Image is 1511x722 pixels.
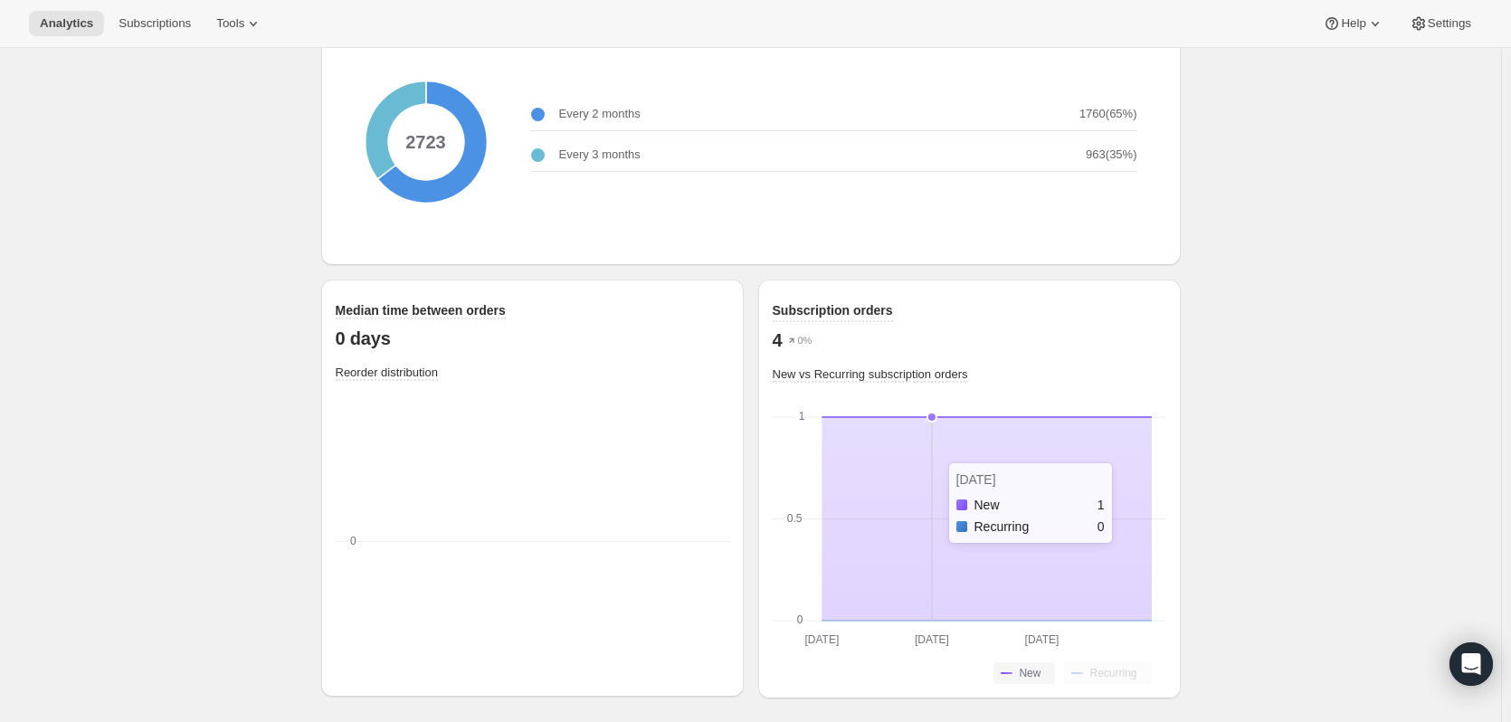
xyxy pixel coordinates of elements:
span: Settings [1428,16,1471,31]
button: Analytics [29,11,104,36]
p: 0 days [336,328,729,349]
div: Open Intercom Messenger [1449,642,1493,686]
text: [DATE] [915,633,949,646]
text: 0% [798,336,813,347]
button: Help [1312,11,1394,36]
p: 4 [773,329,783,351]
button: New [993,662,1055,684]
span: New vs Recurring subscription orders [773,367,968,381]
p: 963 ( 35 %) [1086,146,1136,164]
text: 1 [798,410,804,423]
span: Help [1341,16,1365,31]
button: Settings [1399,11,1482,36]
button: Tools [205,11,273,36]
span: Median time between orders [336,303,506,318]
button: Subscriptions [108,11,202,36]
text: [DATE] [804,633,839,646]
span: Tools [216,16,244,31]
span: Reorder distribution [336,366,438,379]
p: Every 2 months [559,105,641,123]
span: Recurring [1089,666,1136,680]
text: 0 [350,535,356,547]
span: Subscription orders [773,303,893,318]
button: Recurring [1064,662,1151,684]
span: Analytics [40,16,93,31]
text: 0.5 [786,512,802,525]
text: 0 [796,613,803,626]
text: [DATE] [1024,633,1059,646]
p: Every 3 months [559,146,641,164]
span: Subscriptions [119,16,191,31]
p: 1760 ( 65 %) [1079,105,1137,123]
span: New [1019,666,1041,680]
